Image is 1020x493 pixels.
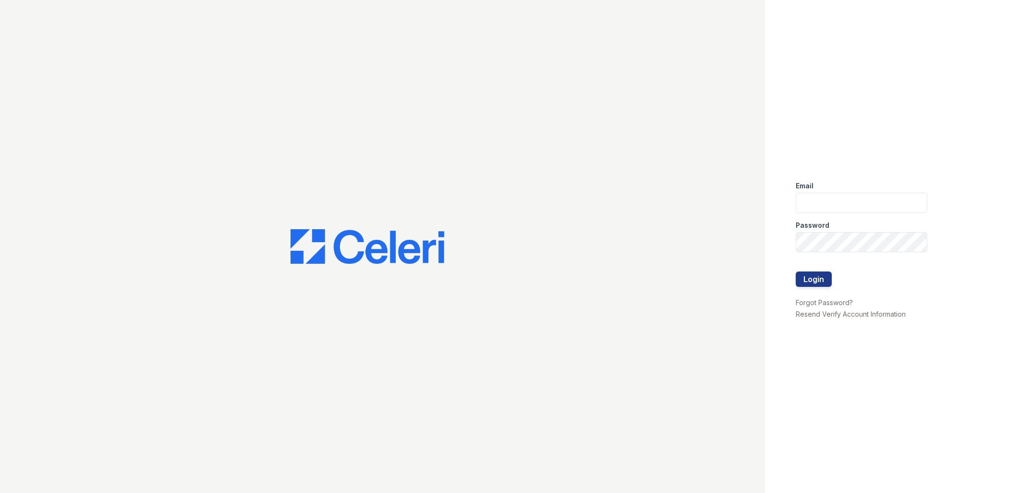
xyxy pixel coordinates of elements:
[796,271,832,287] button: Login
[796,298,853,307] a: Forgot Password?
[796,221,829,230] label: Password
[291,229,444,264] img: CE_Logo_Blue-a8612792a0a2168367f1c8372b55b34899dd931a85d93a1a3d3e32e68fde9ad4.png
[796,181,814,191] label: Email
[796,310,906,318] a: Resend Verify Account Information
